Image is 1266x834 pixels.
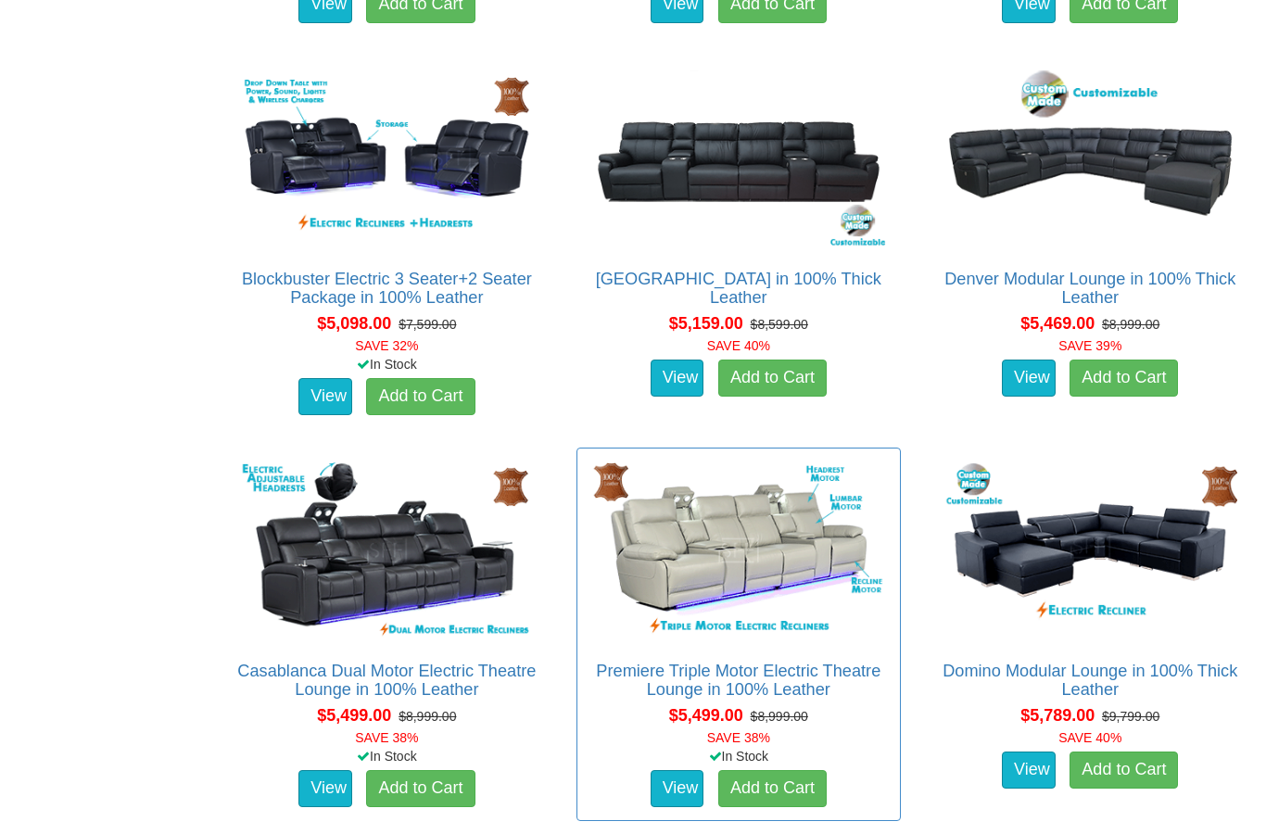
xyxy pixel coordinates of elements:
[596,662,880,699] a: Premiere Triple Motor Electric Theatre Lounge in 100% Leather
[399,709,456,724] del: $8,999.00
[669,706,743,725] span: $5,499.00
[1002,752,1056,789] a: View
[718,360,827,397] a: Add to Cart
[235,458,538,643] img: Casablanca Dual Motor Electric Theatre Lounge in 100% Leather
[573,747,904,765] div: In Stock
[1058,730,1121,745] font: SAVE 40%
[298,770,352,807] a: View
[751,317,808,332] del: $8,599.00
[298,378,352,415] a: View
[1002,360,1056,397] a: View
[1102,709,1159,724] del: $9,799.00
[751,709,808,724] del: $8,999.00
[718,770,827,807] a: Add to Cart
[235,66,538,251] img: Blockbuster Electric 3 Seater+2 Seater Package in 100% Leather
[366,770,475,807] a: Add to Cart
[587,66,890,251] img: Denver Theatre Lounge in 100% Thick Leather
[939,66,1242,251] img: Denver Modular Lounge in 100% Thick Leather
[669,314,743,333] span: $5,159.00
[651,770,704,807] a: View
[242,270,532,307] a: Blockbuster Electric 3 Seater+2 Seater Package in 100% Leather
[596,270,881,307] a: [GEOGRAPHIC_DATA] in 100% Thick Leather
[237,662,536,699] a: Casablanca Dual Motor Electric Theatre Lounge in 100% Leather
[222,355,552,373] div: In Stock
[651,360,704,397] a: View
[1020,314,1095,333] span: $5,469.00
[317,706,391,725] span: $5,499.00
[355,730,418,745] font: SAVE 38%
[587,458,890,643] img: Premiere Triple Motor Electric Theatre Lounge in 100% Leather
[317,314,391,333] span: $5,098.00
[1058,338,1121,353] font: SAVE 39%
[1070,752,1178,789] a: Add to Cart
[707,730,770,745] font: SAVE 38%
[1102,317,1159,332] del: $8,999.00
[944,270,1235,307] a: Denver Modular Lounge in 100% Thick Leather
[222,747,552,765] div: In Stock
[355,338,418,353] font: SAVE 32%
[707,338,770,353] font: SAVE 40%
[943,662,1237,699] a: Domino Modular Lounge in 100% Thick Leather
[366,378,475,415] a: Add to Cart
[399,317,456,332] del: $7,599.00
[1020,706,1095,725] span: $5,789.00
[939,458,1242,643] img: Domino Modular Lounge in 100% Thick Leather
[1070,360,1178,397] a: Add to Cart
